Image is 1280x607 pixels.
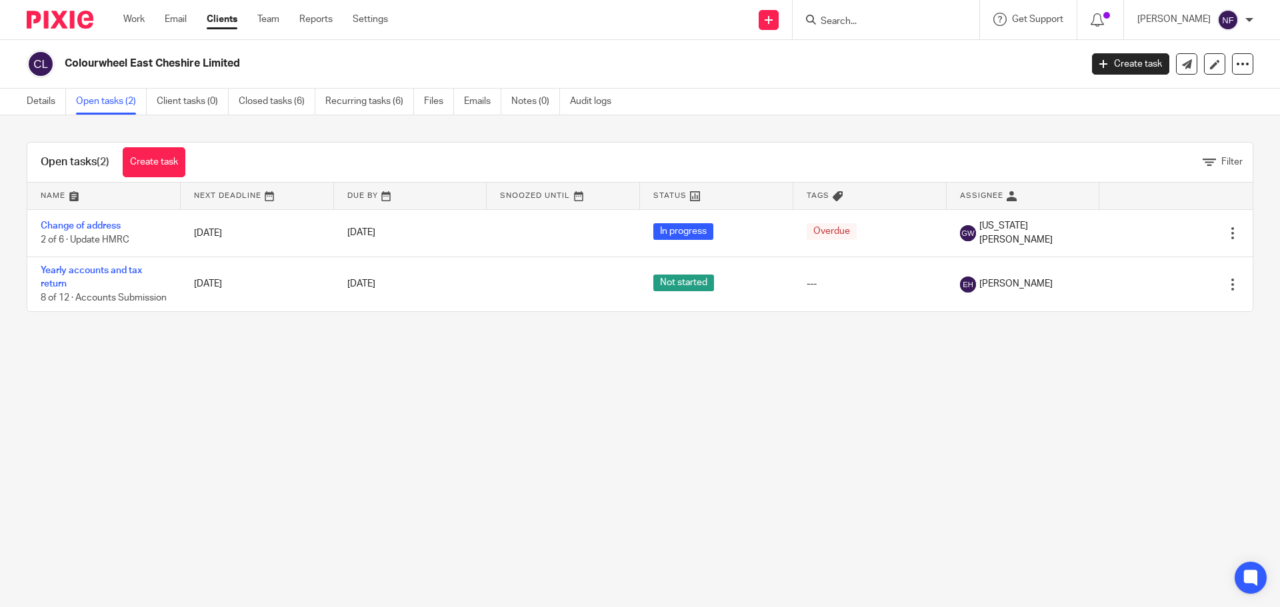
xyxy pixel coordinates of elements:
[347,279,375,289] span: [DATE]
[299,13,333,26] a: Reports
[347,229,375,238] span: [DATE]
[570,89,621,115] a: Audit logs
[960,225,976,241] img: svg%3E
[353,13,388,26] a: Settings
[1012,15,1063,24] span: Get Support
[165,13,187,26] a: Email
[979,219,1087,247] span: [US_STATE][PERSON_NAME]
[424,89,454,115] a: Files
[27,50,55,78] img: svg%3E
[123,147,185,177] a: Create task
[1137,13,1211,26] p: [PERSON_NAME]
[257,13,279,26] a: Team
[41,155,109,169] h1: Open tasks
[207,13,237,26] a: Clients
[653,275,714,291] span: Not started
[1217,9,1239,31] img: svg%3E
[27,89,66,115] a: Details
[181,257,334,311] td: [DATE]
[157,89,229,115] a: Client tasks (0)
[41,293,167,303] span: 8 of 12 · Accounts Submission
[41,221,121,231] a: Change of address
[653,223,713,240] span: In progress
[97,157,109,167] span: (2)
[511,89,560,115] a: Notes (0)
[41,266,142,289] a: Yearly accounts and tax return
[653,192,687,199] span: Status
[123,13,145,26] a: Work
[464,89,501,115] a: Emails
[181,209,334,257] td: [DATE]
[807,277,933,291] div: ---
[819,16,939,28] input: Search
[1092,53,1169,75] a: Create task
[807,192,829,199] span: Tags
[325,89,414,115] a: Recurring tasks (6)
[239,89,315,115] a: Closed tasks (6)
[65,57,871,71] h2: Colourwheel East Cheshire Limited
[960,277,976,293] img: svg%3E
[41,235,129,245] span: 2 of 6 · Update HMRC
[979,277,1053,291] span: [PERSON_NAME]
[500,192,570,199] span: Snoozed Until
[76,89,147,115] a: Open tasks (2)
[1221,157,1243,167] span: Filter
[27,11,93,29] img: Pixie
[807,223,857,240] span: Overdue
